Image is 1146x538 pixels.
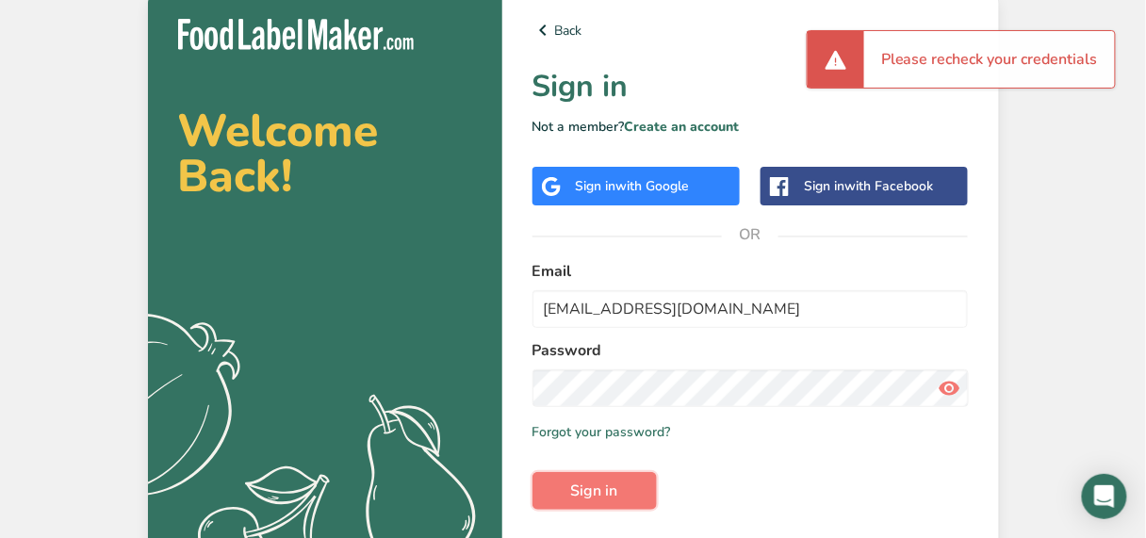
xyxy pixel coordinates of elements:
[571,480,618,502] span: Sign in
[616,177,690,195] span: with Google
[532,64,969,109] h1: Sign in
[532,422,671,442] a: Forgot your password?
[1082,474,1127,519] div: Open Intercom Messenger
[625,118,740,136] a: Create an account
[844,177,933,195] span: with Facebook
[804,176,933,196] div: Sign in
[532,472,657,510] button: Sign in
[532,260,969,283] label: Email
[864,31,1115,88] div: Please recheck your credentials
[722,206,778,263] span: OR
[178,19,414,50] img: Food Label Maker
[178,108,472,199] h2: Welcome Back!
[576,176,690,196] div: Sign in
[532,117,969,137] p: Not a member?
[532,19,969,41] a: Back
[532,339,969,362] label: Password
[532,290,969,328] input: Enter Your Email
